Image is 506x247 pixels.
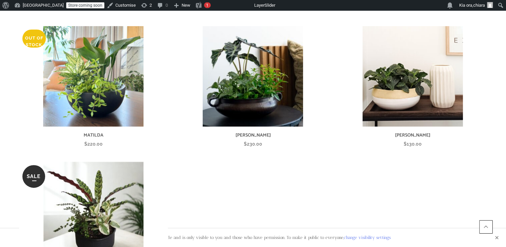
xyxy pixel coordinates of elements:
span: $ [84,141,87,147]
a: Store coming soon [66,2,104,8]
span: Sale [27,173,40,179]
a: [PERSON_NAME] $130.00 [338,127,487,148]
a: [PERSON_NAME] $230.00 [179,127,327,148]
h6: [PERSON_NAME] [179,132,327,140]
span: 1 [206,3,208,8]
span: chiara [473,3,485,8]
h6: MATILDA [19,132,168,140]
bdi: 220.00 [84,141,103,147]
bdi: 230.00 [244,141,262,147]
img: IRENE [363,26,463,127]
span: $ [404,141,407,147]
img: MATILDA [43,26,143,127]
span: $ [244,141,247,147]
span: Out of stock [25,35,43,47]
bdi: 130.00 [404,141,422,147]
a: MATILDA [19,26,168,127]
img: Views over 48 hours. Click for more Jetpack Stats. [217,1,254,9]
a: IRENE [338,26,487,127]
h6: [PERSON_NAME] [338,132,487,140]
img: MARTA [203,26,303,127]
a: MATILDA $220.00 [19,127,168,148]
a: MARTA [179,26,327,127]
